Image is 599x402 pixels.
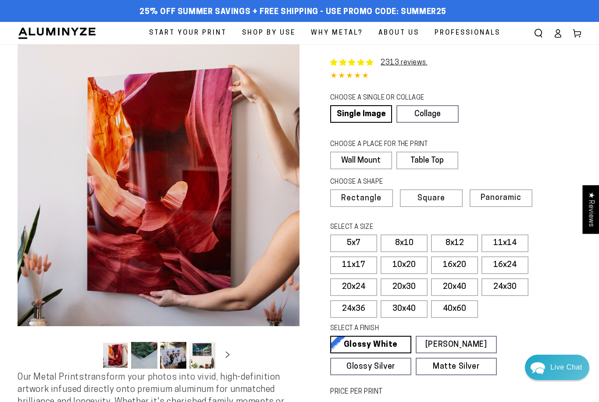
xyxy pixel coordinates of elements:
[330,324,478,334] legend: SELECT A FINISH
[218,346,237,365] button: Slide right
[18,44,299,371] media-gallery: Gallery Viewer
[330,336,411,353] a: Glossy White
[416,336,497,353] a: [PERSON_NAME]
[330,57,428,68] a: 2313 reviews.
[431,300,478,318] label: 40x60
[550,355,582,380] div: Contact Us Directly
[525,355,589,380] div: Chat widget toggle
[396,152,458,169] label: Table Top
[18,27,96,40] img: Aluminyze
[381,300,428,318] label: 30x40
[529,24,548,43] summary: Search our site
[431,278,478,296] label: 20x40
[435,27,500,39] span: Professionals
[417,195,445,203] span: Square
[80,346,100,365] button: Slide left
[330,223,478,232] legend: SELECT A SIZE
[416,358,497,375] a: Matte Silver
[330,152,392,169] label: Wall Mount
[160,342,186,369] button: Load image 3 in gallery view
[330,256,377,274] label: 11x17
[189,342,215,369] button: Load image 4 in gallery view
[304,22,370,44] a: Why Metal?
[341,195,382,203] span: Rectangle
[381,256,428,274] label: 10x20
[330,93,450,103] legend: CHOOSE A SINGLE OR COLLAGE
[330,70,581,83] div: 4.85 out of 5.0 stars
[431,235,478,252] label: 8x12
[381,59,428,66] a: 2313 reviews.
[330,278,377,296] label: 20x24
[481,235,528,252] label: 11x14
[330,300,377,318] label: 24x36
[242,27,296,39] span: Shop By Use
[396,105,458,123] a: Collage
[481,278,528,296] label: 24x30
[235,22,302,44] a: Shop By Use
[381,235,428,252] label: 8x10
[378,27,419,39] span: About Us
[381,278,428,296] label: 20x30
[102,342,128,369] button: Load image 1 in gallery view
[330,235,377,252] label: 5x7
[149,27,227,39] span: Start Your Print
[481,256,528,274] label: 16x24
[330,358,411,375] a: Glossy Silver
[131,342,157,369] button: Load image 2 in gallery view
[330,140,450,149] legend: CHOOSE A PLACE FOR THE PRINT
[431,256,478,274] label: 16x20
[372,22,426,44] a: About Us
[143,22,233,44] a: Start Your Print
[311,27,363,39] span: Why Metal?
[330,105,392,123] a: Single Image
[139,7,446,17] span: 25% off Summer Savings + Free Shipping - Use Promo Code: SUMMER25
[481,194,521,202] span: Panoramic
[582,185,599,234] div: Click to open Judge.me floating reviews tab
[330,387,581,397] label: PRICE PER PRINT
[428,22,507,44] a: Professionals
[330,178,451,187] legend: CHOOSE A SHAPE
